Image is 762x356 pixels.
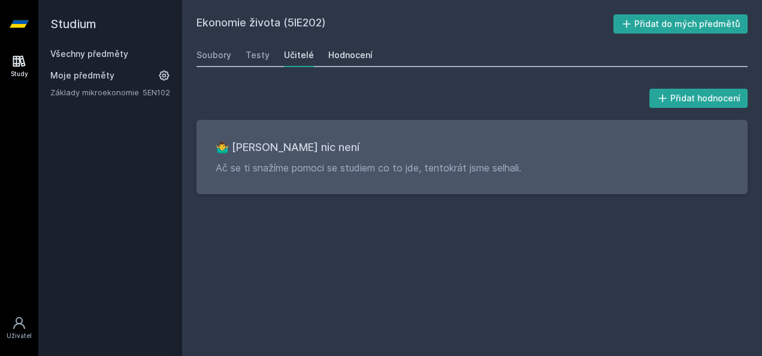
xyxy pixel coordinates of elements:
button: Přidat do mých předmětů [613,14,748,34]
button: Přidat hodnocení [649,89,748,108]
div: Uživatel [7,331,32,340]
a: Uživatel [2,310,36,346]
a: Study [2,48,36,85]
div: Hodnocení [328,49,373,61]
a: Testy [246,43,270,67]
a: 5EN102 [143,88,170,97]
a: Učitelé [284,43,314,67]
div: Testy [246,49,270,61]
a: Všechny předměty [50,49,128,59]
h3: 🤷‍♂️ [PERSON_NAME] nic není [216,139,728,156]
a: Hodnocení [328,43,373,67]
div: Soubory [196,49,231,61]
div: Učitelé [284,49,314,61]
div: Study [11,70,28,79]
p: Ač se ti snažíme pomoci se studiem co to jde, tentokrát jsme selhali. [216,161,728,175]
a: Základy mikroekonomie [50,86,143,98]
a: Soubory [196,43,231,67]
h2: Ekonomie života (5IE202) [196,14,613,34]
span: Moje předměty [50,70,114,82]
